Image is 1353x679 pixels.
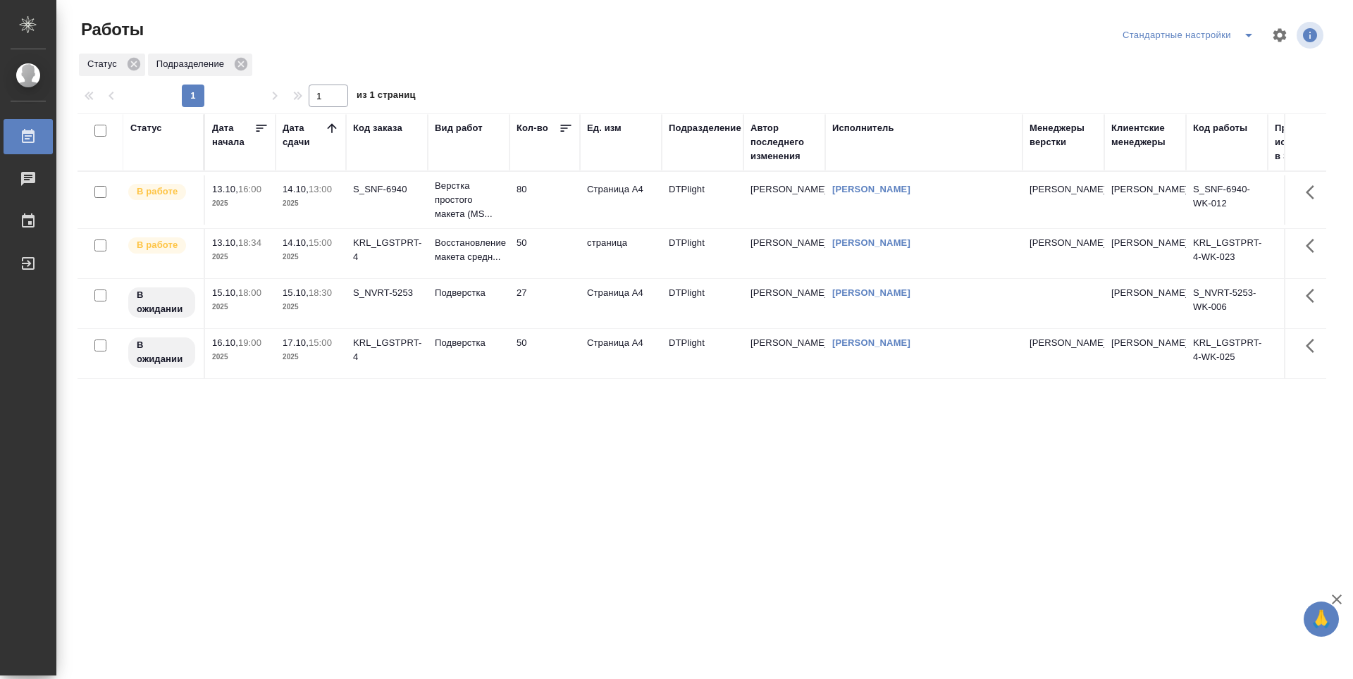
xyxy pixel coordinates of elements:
[1297,329,1331,363] button: Здесь прячутся важные кнопки
[435,121,483,135] div: Вид работ
[1030,182,1097,197] p: [PERSON_NAME]
[435,236,502,264] p: Восстановление макета средн...
[309,184,332,194] p: 13:00
[127,286,197,319] div: Исполнитель назначен, приступать к работе пока рано
[1111,121,1179,149] div: Клиентские менеджеры
[309,287,332,298] p: 18:30
[832,337,910,348] a: [PERSON_NAME]
[1030,121,1097,149] div: Менеджеры верстки
[353,121,402,135] div: Код заказа
[832,237,910,248] a: [PERSON_NAME]
[435,286,502,300] p: Подверстка
[1309,604,1333,634] span: 🙏
[435,179,502,221] p: Верстка простого макета (MS...
[832,287,910,298] a: [PERSON_NAME]
[137,185,178,199] p: В работе
[1275,121,1338,163] div: Прогресс исполнителя в SC
[1030,236,1097,250] p: [PERSON_NAME]
[212,337,238,348] p: 16.10,
[509,175,580,225] td: 80
[212,250,268,264] p: 2025
[87,57,122,71] p: Статус
[283,184,309,194] p: 14.10,
[580,175,662,225] td: Страница А4
[130,121,162,135] div: Статус
[509,279,580,328] td: 27
[662,229,743,278] td: DTPlight
[1104,279,1186,328] td: [PERSON_NAME]
[580,229,662,278] td: страница
[238,287,261,298] p: 18:00
[238,237,261,248] p: 18:34
[743,329,825,378] td: [PERSON_NAME]
[283,300,339,314] p: 2025
[283,250,339,264] p: 2025
[509,329,580,378] td: 50
[212,121,254,149] div: Дата начала
[283,197,339,211] p: 2025
[238,337,261,348] p: 19:00
[1297,229,1331,263] button: Здесь прячутся важные кнопки
[662,175,743,225] td: DTPlight
[587,121,622,135] div: Ед. изм
[212,287,238,298] p: 15.10,
[1263,18,1297,52] span: Настроить таблицу
[509,229,580,278] td: 50
[662,279,743,328] td: DTPlight
[353,286,421,300] div: S_NVRT-5253
[78,18,144,41] span: Работы
[743,279,825,328] td: [PERSON_NAME]
[662,329,743,378] td: DTPlight
[283,121,325,149] div: Дата сдачи
[212,184,238,194] p: 13.10,
[832,121,894,135] div: Исполнитель
[137,338,187,366] p: В ожидании
[309,237,332,248] p: 15:00
[353,236,421,264] div: KRL_LGSTPRT-4
[750,121,818,163] div: Автор последнего изменения
[137,288,187,316] p: В ожидании
[127,336,197,369] div: Исполнитель назначен, приступать к работе пока рано
[435,336,502,350] p: Подверстка
[743,175,825,225] td: [PERSON_NAME]
[1193,121,1247,135] div: Код работы
[283,350,339,364] p: 2025
[1119,24,1263,46] div: split button
[1104,329,1186,378] td: [PERSON_NAME]
[517,121,548,135] div: Кол-во
[580,329,662,378] td: Страница А4
[309,337,332,348] p: 15:00
[79,54,145,76] div: Статус
[137,238,178,252] p: В работе
[1186,279,1268,328] td: S_NVRT-5253-WK-006
[1297,22,1326,49] span: Посмотреть информацию
[1030,336,1097,350] p: [PERSON_NAME]
[353,336,421,364] div: KRL_LGSTPRT-4
[1186,175,1268,225] td: S_SNF-6940-WK-012
[1186,229,1268,278] td: KRL_LGSTPRT-4-WK-023
[1104,229,1186,278] td: [PERSON_NAME]
[832,184,910,194] a: [PERSON_NAME]
[1186,329,1268,378] td: KRL_LGSTPRT-4-WK-025
[1297,279,1331,313] button: Здесь прячутся важные кнопки
[212,350,268,364] p: 2025
[212,300,268,314] p: 2025
[238,184,261,194] p: 16:00
[743,229,825,278] td: [PERSON_NAME]
[283,337,309,348] p: 17.10,
[127,182,197,201] div: Исполнитель выполняет работу
[1297,175,1331,209] button: Здесь прячутся важные кнопки
[353,182,421,197] div: S_SNF-6940
[357,87,416,107] span: из 1 страниц
[580,279,662,328] td: Страница А4
[1304,602,1339,637] button: 🙏
[156,57,229,71] p: Подразделение
[283,287,309,298] p: 15.10,
[669,121,741,135] div: Подразделение
[212,237,238,248] p: 13.10,
[148,54,252,76] div: Подразделение
[1104,175,1186,225] td: [PERSON_NAME]
[212,197,268,211] p: 2025
[283,237,309,248] p: 14.10,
